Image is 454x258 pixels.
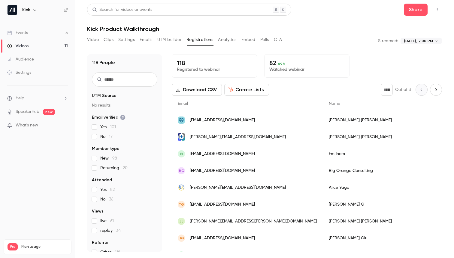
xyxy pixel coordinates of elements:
button: Share [404,4,428,16]
span: EI [180,151,183,157]
button: UTM builder [157,35,182,45]
span: Yes [100,187,115,193]
h6: Kick [22,7,30,13]
span: [EMAIL_ADDRESS][DOMAIN_NAME] [190,201,255,208]
span: 2:00 PM [419,38,433,44]
button: Embed [241,35,256,45]
img: projectua.org [178,184,185,191]
span: UTM Source [92,93,117,99]
button: Clips [104,35,114,45]
div: Events [7,30,28,36]
button: Settings [118,35,135,45]
span: Help [16,95,24,101]
span: 61 [110,219,114,223]
span: BC [179,168,184,173]
span: What's new [16,122,38,129]
span: TG [179,202,184,207]
p: Out of 3 [395,87,411,93]
span: [PERSON_NAME][EMAIL_ADDRESS][DOMAIN_NAME] [190,185,286,191]
span: [EMAIL_ADDRESS][DOMAIN_NAME] [190,117,255,123]
span: 36 [109,197,114,201]
span: New [100,155,117,161]
span: live [100,218,114,224]
span: 69 % [278,62,286,66]
span: Plan usage [21,244,68,249]
span: Attended [92,177,112,183]
button: Analytics [218,35,237,45]
span: Pro [8,243,18,250]
span: JJ [179,219,183,224]
img: Kick [8,5,17,15]
p: Streamed: [378,38,398,44]
button: Polls [260,35,269,45]
button: Emails [140,35,152,45]
button: Download CSV [172,84,222,96]
span: 34 [116,228,121,233]
h1: 118 People [92,59,115,66]
span: [PERSON_NAME][EMAIL_ADDRESS][DOMAIN_NAME] [190,134,286,140]
div: [PERSON_NAME] [PERSON_NAME] [323,129,446,145]
span: Referrer [92,240,109,246]
span: 101 [110,125,116,129]
p: 82 [269,59,344,67]
span: No [100,134,113,140]
button: Create Lists [224,84,269,96]
span: Member type [92,146,120,152]
div: [PERSON_NAME] [PERSON_NAME] [323,213,446,230]
button: Top Bar Actions [432,5,442,14]
span: Email verified [92,114,126,120]
span: Email [178,101,188,106]
span: [PERSON_NAME][EMAIL_ADDRESS][PERSON_NAME][DOMAIN_NAME] [190,218,317,225]
span: 118 [115,250,120,254]
div: Audience [7,56,34,62]
h1: Kick Product Walkthrough [87,25,442,33]
p: Watched webinar [269,67,344,73]
span: new [43,109,55,115]
li: help-dropdown-opener [7,95,68,101]
span: No [100,196,114,202]
span: 82 [110,188,115,192]
div: Settings [7,70,31,76]
span: Views [92,208,104,214]
p: No results [92,102,157,108]
span: [EMAIL_ADDRESS][DOMAIN_NAME] [190,151,255,157]
a: SpeakerHub [16,109,39,115]
span: Name [329,101,340,106]
span: 20 [123,166,128,170]
span: Yes [100,124,116,130]
span: replay [100,228,121,234]
iframe: Noticeable Trigger [61,123,68,128]
span: [DATE], [404,38,417,44]
span: [EMAIL_ADDRESS][DOMAIN_NAME] [190,235,255,241]
div: Search for videos or events [92,7,152,13]
span: Returning [100,165,128,171]
div: [PERSON_NAME] Qiu [323,230,446,247]
div: [PERSON_NAME] G [323,196,446,213]
div: Alice Yago [323,179,446,196]
span: [EMAIL_ADDRESS][DOMAIN_NAME] [190,168,255,174]
span: Other [100,249,120,255]
span: 17 [109,135,113,139]
span: JQ [179,235,184,241]
div: Videos [7,43,29,49]
div: Big Orange Consulting [323,162,446,179]
section: facet-groups [92,93,157,255]
span: 98 [112,156,117,160]
div: Em Inem [323,145,446,162]
p: Registered to webinar [177,67,252,73]
div: [PERSON_NAME] [PERSON_NAME] [323,112,446,129]
img: goodcounting.com [178,117,185,124]
button: Registrations [186,35,213,45]
button: Next page [430,84,442,96]
button: Video [87,35,99,45]
button: CTA [274,35,282,45]
img: arsancg.com [178,133,185,141]
p: 118 [177,59,252,67]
